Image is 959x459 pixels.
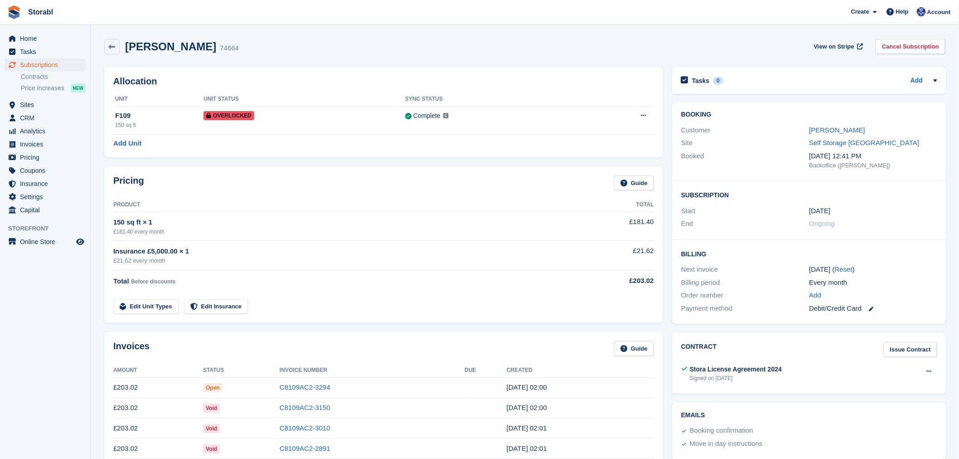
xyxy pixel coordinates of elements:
h2: Emails [681,412,937,419]
div: Site [681,138,809,148]
time: 2025-06-26 01:01:05 UTC [507,444,547,452]
h2: [PERSON_NAME] [125,40,216,53]
a: menu [5,32,86,45]
div: £21.62 every month [113,256,571,265]
th: Due [465,363,507,378]
th: Total [571,198,654,212]
h2: Subscription [681,190,937,199]
a: Add [911,76,923,86]
div: 150 sq ft × 1 [113,217,571,228]
a: menu [5,151,86,164]
div: Booked [681,151,809,170]
h2: Booking [681,111,937,118]
h2: Allocation [113,76,654,87]
div: Payment method [681,303,809,314]
span: Invoices [20,138,74,151]
img: icon-info-grey-7440780725fd019a000dd9b08b2336e03edf1995a4989e88bcd33f0948082b44.svg [443,113,449,118]
span: View on Stripe [814,42,854,51]
div: Backoffice ([PERSON_NAME]) [809,161,938,170]
time: 2025-08-26 01:00:33 UTC [507,404,547,411]
div: Insurance £5,000.00 × 1 [113,246,571,257]
span: Account [927,8,951,17]
span: Sites [20,98,74,111]
span: Void [203,424,220,433]
div: F109 [115,111,203,121]
td: £21.62 [571,241,654,270]
a: Storabl [24,5,57,20]
div: Complete [413,111,441,121]
a: C8109AC2-3294 [280,383,330,391]
a: View on Stripe [810,39,865,54]
a: menu [5,204,86,216]
th: Status [203,363,280,378]
td: £203.02 [113,377,203,398]
div: Every month [809,278,938,288]
a: Issue Contract [884,342,937,357]
span: Coupons [20,164,74,177]
a: Guide [614,176,654,190]
a: Price increases NEW [21,83,86,93]
a: menu [5,177,86,190]
div: [DATE] 12:41 PM [809,151,938,161]
div: £203.02 [571,276,654,286]
div: 74664 [220,43,239,54]
span: Ongoing [809,220,835,227]
span: Tasks [20,45,74,58]
span: Total [113,277,129,285]
a: menu [5,138,86,151]
td: £203.02 [113,439,203,459]
div: Move in day instructions [690,439,763,449]
span: Capital [20,204,74,216]
span: Help [896,7,909,16]
a: Guide [614,341,654,356]
div: Signed on [DATE] [690,374,782,382]
div: 150 sq ft [115,121,203,129]
span: Online Store [20,235,74,248]
span: Analytics [20,125,74,137]
span: Storefront [8,224,90,233]
span: CRM [20,112,74,124]
th: Product [113,198,571,212]
a: Self Storage [GEOGRAPHIC_DATA] [809,139,920,146]
a: menu [5,164,86,177]
a: Add [809,290,822,301]
td: £181.40 [571,212,654,240]
span: Home [20,32,74,45]
span: Create [851,7,869,16]
div: NEW [71,83,86,93]
span: Overlocked [203,111,254,120]
div: Billing period [681,278,809,288]
div: End [681,219,809,229]
span: Price increases [21,84,64,93]
th: Created [507,363,654,378]
div: Debit/Credit Card [809,303,938,314]
td: £203.02 [113,398,203,418]
a: menu [5,190,86,203]
th: Sync Status [405,92,578,107]
span: Settings [20,190,74,203]
h2: Contract [681,342,717,357]
span: Open [203,383,223,392]
a: Cancel Subscription [876,39,945,54]
a: menu [5,125,86,137]
h2: Pricing [113,176,144,190]
div: Start [681,206,809,216]
a: menu [5,45,86,58]
div: [DATE] ( ) [809,264,938,275]
time: 2025-09-26 01:00:50 UTC [507,383,547,391]
a: C8109AC2-3150 [280,404,330,411]
h2: Tasks [692,77,710,85]
a: menu [5,112,86,124]
a: menu [5,98,86,111]
td: £203.02 [113,418,203,439]
a: menu [5,59,86,71]
a: Edit Insurance [184,299,248,314]
a: C8109AC2-3010 [280,424,330,432]
span: Pricing [20,151,74,164]
span: Before discounts [131,278,175,285]
h2: Billing [681,249,937,258]
div: Booking confirmation [690,425,753,436]
span: Void [203,444,220,454]
img: stora-icon-8386f47178a22dfd0bd8f6a31ec36ba5ce8667c1dd55bd0f319d3a0aa187defe.svg [7,5,21,19]
a: Reset [835,265,852,273]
